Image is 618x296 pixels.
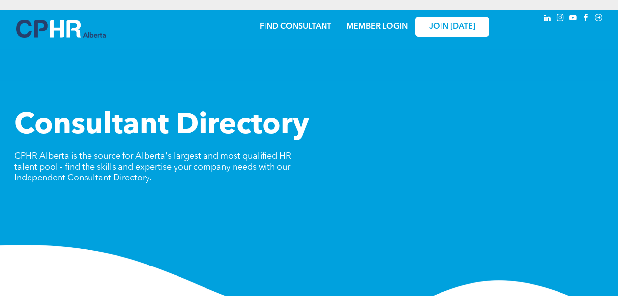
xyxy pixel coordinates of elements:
[429,22,475,31] span: JOIN [DATE]
[555,12,566,26] a: instagram
[415,17,489,37] a: JOIN [DATE]
[14,111,309,141] span: Consultant Directory
[260,23,331,30] a: FIND CONSULTANT
[581,12,591,26] a: facebook
[16,20,106,38] img: A blue and white logo for cp alberta
[346,23,408,30] a: MEMBER LOGIN
[568,12,579,26] a: youtube
[14,152,291,182] span: CPHR Alberta is the source for Alberta's largest and most qualified HR talent pool - find the ski...
[593,12,604,26] a: Social network
[542,12,553,26] a: linkedin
